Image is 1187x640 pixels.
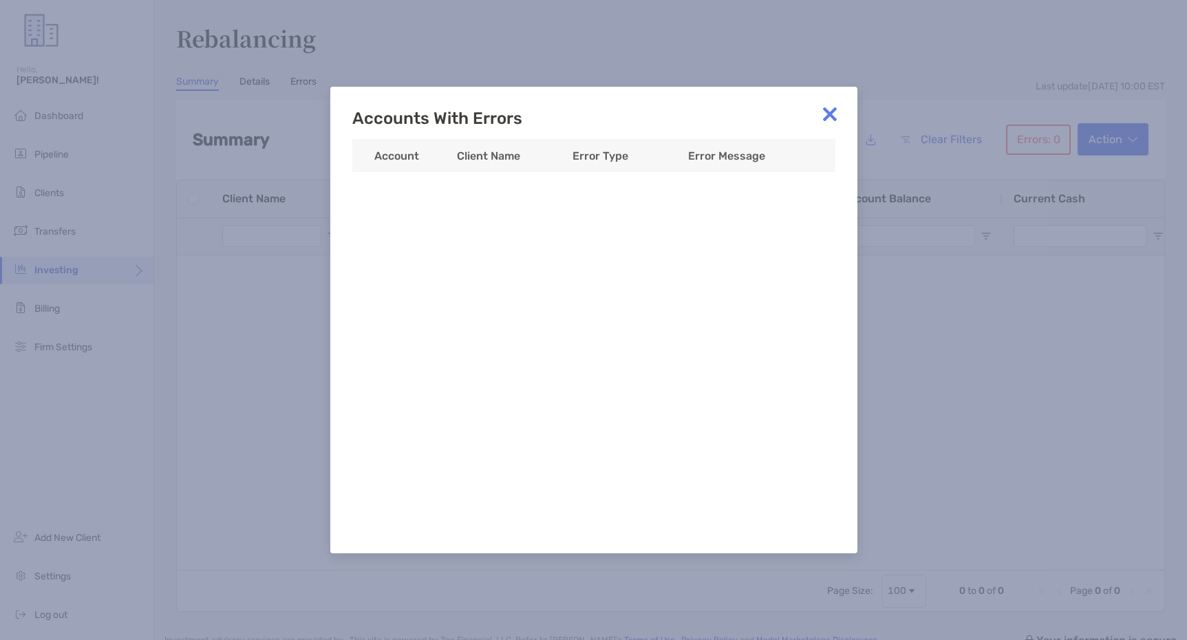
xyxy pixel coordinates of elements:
h3: Accounts With Errors [352,109,835,128]
span: Client Name [457,149,520,162]
img: close modal icon [816,100,844,128]
span: Account [374,149,419,162]
span: Error Type [573,149,628,162]
span: Error Message [688,149,765,162]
